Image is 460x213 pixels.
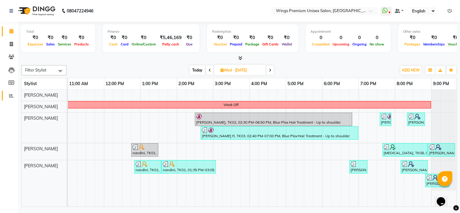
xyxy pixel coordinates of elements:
[67,2,93,19] b: 08047224946
[196,114,352,125] div: [PERSON_NAME], TK02, 02:30 PM-06:50 PM, Blue Plex Hair Treatment - Up to shoulder
[331,34,351,41] div: 0
[104,79,126,88] a: 12:00 PM
[73,42,90,46] span: Products
[233,66,264,75] input: 2025-09-03
[368,34,386,41] div: 0
[429,144,455,156] div: [PERSON_NAME], TK07, 08:55 PM-09:40 PM, Eyebrow - THREADING,Upperlips - THREADING,Forehead - THRE...
[359,79,378,88] a: 7:00 PM
[219,68,233,72] span: Wed
[132,144,158,156] div: nandini, TK01, 12:45 PM-01:30 PM, Ice Cream Pedicure - Pedicure
[177,79,196,88] a: 2:00 PM
[228,34,244,41] div: ₹0
[323,79,342,88] a: 6:00 PM
[162,161,215,173] div: nandini, TK01, 01:35 PM-03:05 PM, Natural Root Touch Up - 2 Inches - Hair Colors
[68,79,90,88] a: 11:00 AM
[25,68,46,72] span: Filter Stylist
[212,29,294,34] div: Redemption
[130,34,157,41] div: ₹0
[190,65,205,75] span: Today
[402,68,420,72] span: ADD NEW
[24,163,58,168] span: [PERSON_NAME]
[403,42,422,46] span: Packages
[24,92,58,98] span: [PERSON_NAME]
[24,115,58,121] span: [PERSON_NAME]
[108,34,119,41] div: ₹0
[24,146,58,151] span: [PERSON_NAME]
[368,42,386,46] span: No show
[108,42,119,46] span: Cash
[108,29,195,34] div: Finance
[56,42,73,46] span: Services
[161,42,181,46] span: Petty cash
[381,114,391,125] div: [PERSON_NAME], TK05, 07:35 PM-07:55 PM, Gel Polish Remove Hand
[244,42,261,46] span: Package
[244,34,261,41] div: ₹0
[311,29,386,34] div: Appointment
[261,34,280,41] div: ₹0
[311,42,331,46] span: Completed
[26,29,90,34] div: Total
[213,79,233,88] a: 3:00 PM
[435,189,454,207] iframe: chat widget
[311,34,331,41] div: 0
[157,34,184,41] div: ₹5,46,169
[432,79,451,88] a: 9:00 PM
[383,144,427,156] div: [MEDICAL_DATA], TK08, 07:40 PM-08:55 PM, Full Arm - Rica Waxing,Eyebrow - THREADING,Wash & Plain ...
[395,79,415,88] a: 8:00 PM
[45,34,56,41] div: ₹0
[261,42,280,46] span: Gift Cards
[119,34,130,41] div: ₹0
[224,102,239,108] div: Week Off
[351,34,368,41] div: 0
[351,42,368,46] span: Ongoing
[73,34,90,41] div: ₹0
[422,34,447,41] div: ₹0
[24,81,37,86] span: Stylist
[56,34,73,41] div: ₹0
[26,34,45,41] div: ₹0
[135,161,161,173] div: nandini, TK01, 12:50 PM-01:35 PM, Ice Cream Manicure - Manicure
[26,42,45,46] span: Expenses
[119,42,130,46] span: Card
[280,42,294,46] span: Wallet
[184,34,195,41] div: ₹0
[286,79,305,88] a: 5:00 PM
[401,66,421,75] button: ADD NEW
[15,2,57,19] img: logo
[201,127,358,139] div: [PERSON_NAME] R, TK03, 02:40 PM-07:00 PM, Blue Plex Hair Treatment - Up to shoulder
[185,42,194,46] span: Due
[141,79,160,88] a: 1:00 PM
[24,104,58,109] span: [PERSON_NAME]
[426,175,449,186] div: [PERSON_NAME], TK06, 08:50 PM-09:30 PM, Cut, File & Polish - Hand & Feet Care,Cut, File & Polish ...
[422,42,447,46] span: Memberships
[212,34,228,41] div: ₹0
[350,161,367,173] div: [PERSON_NAME], TK04, 06:45 PM-07:15 PM, Wash & Blow Dry - Upto Mid Back - Hair Styling - 11
[212,42,228,46] span: Voucher
[331,42,351,46] span: Upcoming
[250,79,269,88] a: 4:00 PM
[408,114,425,125] div: [PERSON_NAME], TK06, 08:20 PM-08:50 PM, Wash & Blow Dry - Upto Mid Back - Hair Styling - 11
[130,42,157,46] span: Online/Custom
[401,161,427,173] div: [PERSON_NAME], TK07, 08:10 PM-08:55 PM, Gel Full Waxing Package (FA,[GEOGRAPHIC_DATA],[GEOGRAPHIC...
[228,42,244,46] span: Prepaid
[280,34,294,41] div: ₹0
[45,42,56,46] span: Sales
[403,34,422,41] div: ₹0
